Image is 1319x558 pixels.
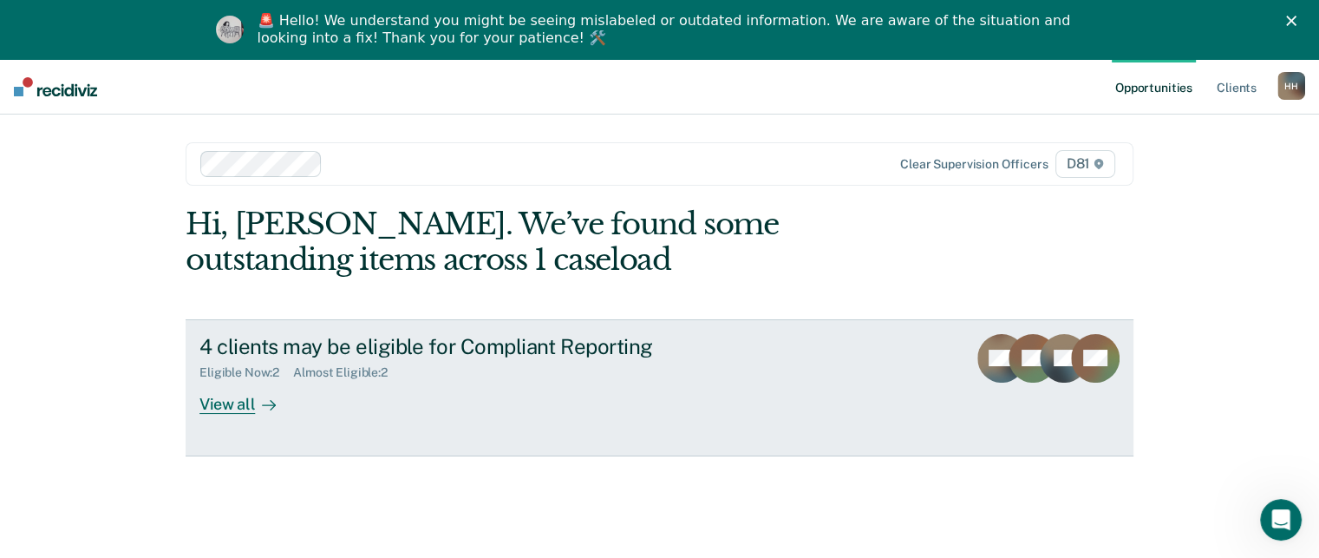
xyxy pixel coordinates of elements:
div: View all [199,380,297,414]
div: Eligible Now : 2 [199,365,293,380]
button: HH [1277,72,1305,100]
div: Hi, [PERSON_NAME]. We’ve found some outstanding items across 1 caseload [186,207,944,278]
div: Almost Eligible : 2 [293,365,402,380]
a: Clients [1213,59,1260,115]
span: D81 [1055,150,1115,178]
div: 🚨 Hello! We understand you might be seeing mislabeled or outdated information. We are aware of th... [258,12,1076,47]
img: Profile image for Kim [216,16,244,43]
div: H H [1277,72,1305,100]
iframe: Intercom live chat [1260,499,1302,541]
div: Clear supervision officers [900,157,1048,172]
div: Close [1286,16,1303,26]
a: 4 clients may be eligible for Compliant ReportingEligible Now:2Almost Eligible:2View all [186,319,1133,456]
img: Recidiviz [14,77,97,96]
a: Opportunities [1112,59,1196,115]
div: 4 clients may be eligible for Compliant Reporting [199,334,808,359]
